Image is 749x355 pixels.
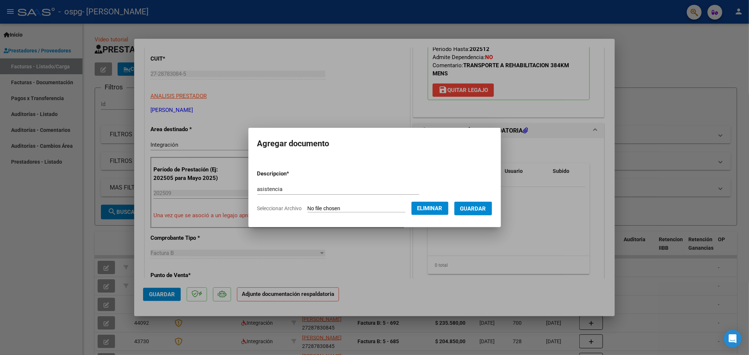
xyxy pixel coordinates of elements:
button: Eliminar [411,202,448,215]
span: Guardar [460,205,486,212]
p: Descripcion [257,170,328,178]
h2: Agregar documento [257,137,492,151]
span: Eliminar [417,205,443,212]
button: Guardar [454,202,492,215]
div: Open Intercom Messenger [724,330,742,348]
span: Seleccionar Archivo [257,205,302,211]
